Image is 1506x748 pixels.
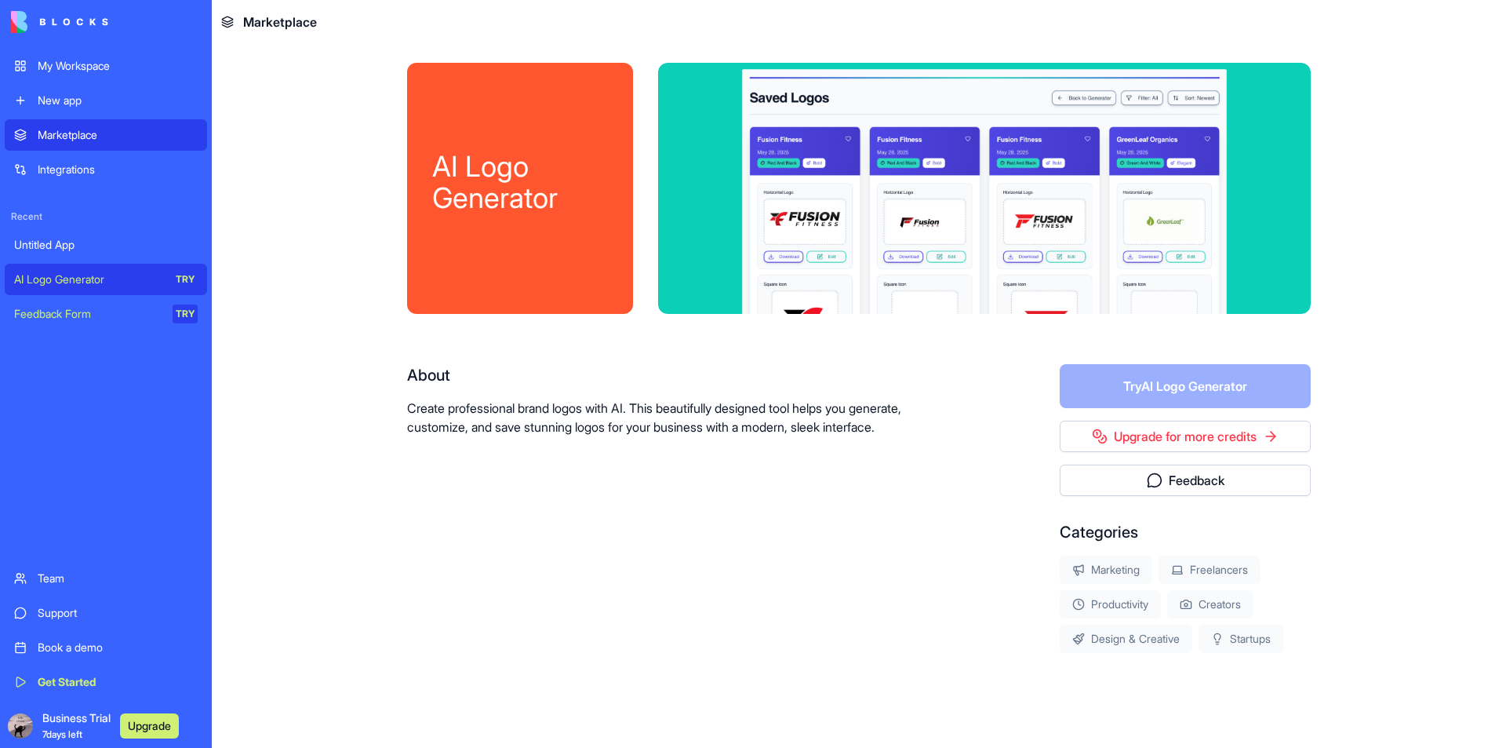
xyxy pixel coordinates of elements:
button: Start recording [100,514,112,527]
button: Feedback [1060,465,1311,496]
h1: Shelly [76,8,114,20]
div: Team [38,571,198,586]
div: Shelly says… [13,90,301,198]
div: Welcome to Blocks 🙌 I'm here if you have any questions! [25,123,245,154]
div: Untitled App [14,237,198,253]
span: Marketplace [243,13,317,31]
p: Create professional brand logos with AI. This beautifully designed tool helps you generate, custo... [407,399,959,436]
a: Team [5,563,207,594]
div: Feedback Form [14,306,162,322]
div: Categories [1060,521,1311,543]
button: Home [246,6,275,36]
a: Get Started [5,666,207,698]
button: Upgrade [120,713,179,739]
a: Untitled App [5,229,207,261]
div: AI Logo Generator [432,151,608,213]
button: Gif picker [75,514,87,527]
div: Support [38,605,198,621]
div: Hey Инфузория 👋 [25,100,245,115]
div: AI Logo Generator [14,272,162,287]
button: go back [10,6,40,36]
div: Get Started [38,674,198,690]
button: Upload attachment [24,514,37,527]
img: ACg8ocJsfN2JdX1y8EUjoxV6N20a7v-OPHg6EQ5kX3aps-EP8IqjqUDZ=s96-c [8,713,33,739]
textarea: Message… [13,481,300,508]
img: Profile image for Shelly [45,9,70,34]
div: Close [275,6,304,35]
div: Shelly • 13m ago [25,166,107,176]
a: Support [5,597,207,629]
div: Book a demo [38,640,198,655]
div: Design & Creative [1060,625,1192,653]
a: New app [5,85,207,116]
a: AI Logo GeneratorTRY [5,264,207,295]
a: Integrations [5,154,207,185]
span: Recent [5,210,207,223]
img: logo [11,11,108,33]
div: Integrations [38,162,198,177]
a: Feedback FormTRY [5,298,207,330]
div: Freelancers [1159,556,1260,584]
button: Emoji picker [49,514,62,527]
div: TRY [173,270,198,289]
a: Upgrade for more credits [1060,421,1311,452]
div: Startups [1199,625,1283,653]
div: New app [38,93,198,108]
div: About [407,364,959,386]
div: Hey Инфузория 👋Welcome to Blocks 🙌 I'm here if you have any questions!Shelly • 13m agoAdd reaction [13,90,257,163]
div: Creators [1167,590,1253,618]
button: Send a message… [269,508,294,533]
span: 7 days left [42,728,82,740]
span: Business Trial [42,710,111,742]
div: My Workspace [38,58,198,74]
a: My Workspace [5,50,207,82]
div: Marketplace [38,127,198,143]
div: Marketing [1060,556,1152,584]
p: Active 1h ago [76,20,146,35]
a: Marketplace [5,119,207,151]
div: TRY [173,305,198,323]
div: Productivity [1060,590,1161,618]
a: Book a demo [5,632,207,663]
